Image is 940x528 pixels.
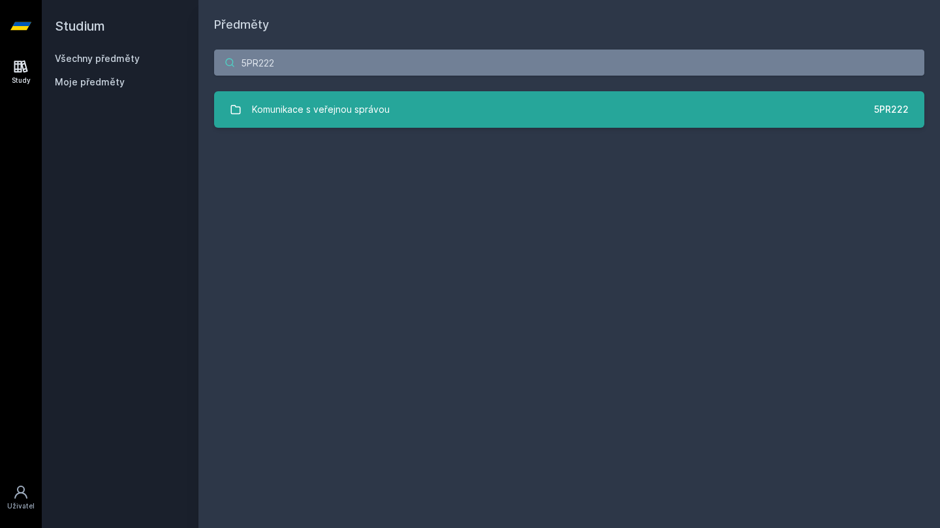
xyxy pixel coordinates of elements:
[874,103,909,116] div: 5PR222
[7,501,35,511] div: Uživatel
[214,50,924,76] input: Název nebo ident předmětu…
[252,96,390,123] div: Komunikace s veřejnou správou
[3,52,39,92] a: Study
[3,478,39,518] a: Uživatel
[55,53,140,64] a: Všechny předměty
[214,16,924,34] h1: Předměty
[12,76,31,85] div: Study
[214,91,924,128] a: Komunikace s veřejnou správou 5PR222
[55,76,125,89] span: Moje předměty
